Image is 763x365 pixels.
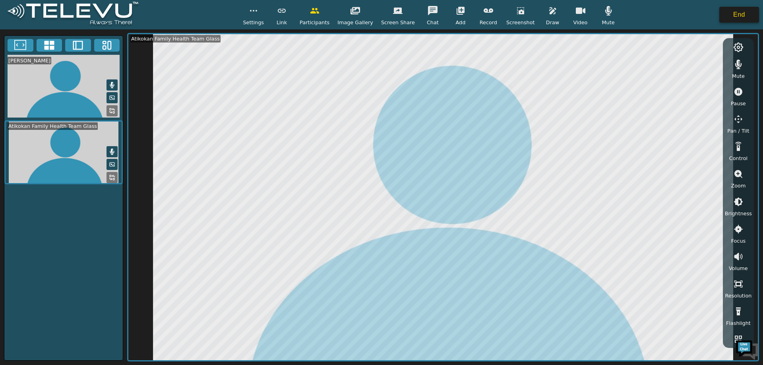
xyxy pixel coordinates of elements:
span: Link [277,19,287,26]
span: Mute [732,72,745,80]
div: Minimize live chat window [130,4,149,23]
span: Record [480,19,497,26]
span: We're online! [46,100,110,180]
button: Replace Feed [107,105,118,116]
button: Picture in Picture [107,159,118,170]
span: Mute [602,19,614,26]
img: Chat Widget [735,337,759,361]
button: Fullscreen [8,39,33,52]
div: [PERSON_NAME] [8,57,51,64]
button: Mute [107,146,118,157]
div: Chat with us now [41,42,134,52]
span: Zoom [731,182,746,189]
span: Participants [300,19,329,26]
button: Replace Feed [107,172,118,183]
span: Focus [731,237,746,245]
span: Screen Share [381,19,415,26]
div: Atikokan Family Health Team Glass [8,122,98,130]
span: Pan / Tilt [727,127,749,135]
span: Add [456,19,466,26]
img: d_736959983_company_1615157101543_736959983 [14,37,33,57]
span: Image Gallery [337,19,373,26]
div: Atikokan Family Health Team Glass [130,35,221,42]
button: End [719,7,759,23]
span: Volume [729,265,748,272]
button: Picture in Picture [107,92,118,103]
span: Settings [243,19,264,26]
span: Brightness [725,210,752,217]
span: Screenshot [506,19,535,26]
span: Control [729,154,748,162]
span: Draw [546,19,559,26]
button: Two Window Medium [65,39,91,52]
span: Flashlight [726,319,751,327]
button: Mute [107,79,118,91]
button: Three Window Medium [94,39,120,52]
span: Resolution [725,292,751,299]
textarea: Type your message and hit 'Enter' [4,217,151,245]
span: Pause [731,100,746,107]
span: Chat [427,19,439,26]
button: 4x4 [37,39,62,52]
span: Video [573,19,588,26]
